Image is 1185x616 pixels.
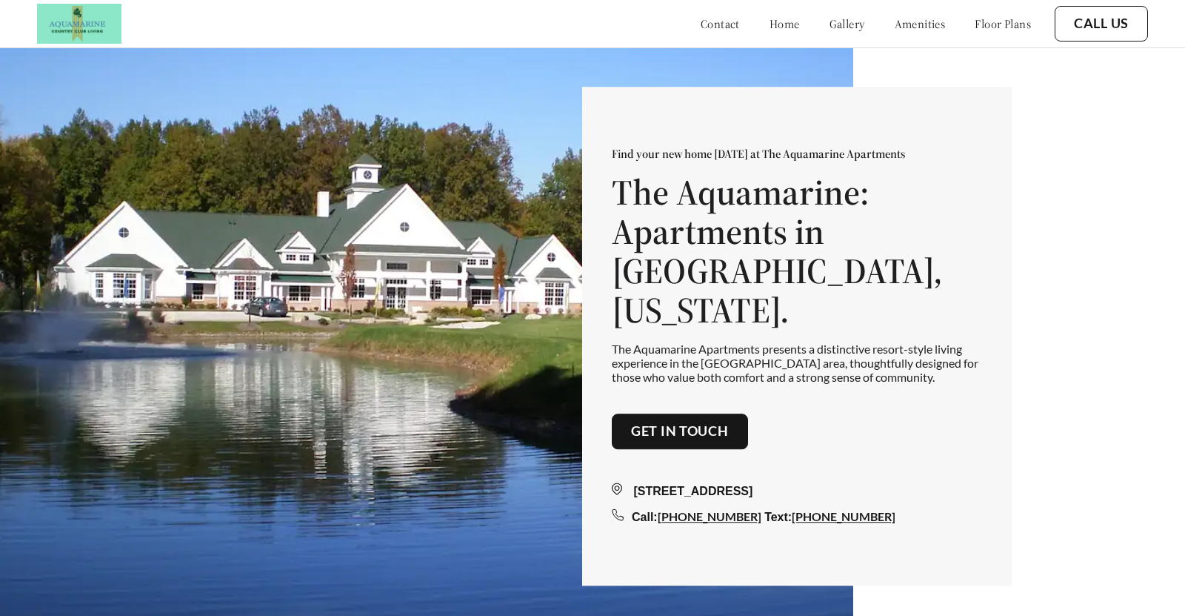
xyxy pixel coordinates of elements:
div: [STREET_ADDRESS] [612,483,982,500]
a: [PHONE_NUMBER] [658,509,761,523]
p: Find your new home [DATE] at The Aquamarine Apartments [612,147,982,162]
a: Call Us [1074,16,1129,32]
img: Screen-Shot-2019-02-28-at-2.25.13-PM.png [37,4,121,44]
p: The Aquamarine Apartments presents a distinctive resort-style living experience in the [GEOGRAPHI... [612,342,982,385]
a: gallery [829,16,865,31]
span: Call: [632,511,658,523]
a: [PHONE_NUMBER] [792,509,895,523]
a: home [770,16,800,31]
h1: The Aquamarine: Apartments in [GEOGRAPHIC_DATA], [US_STATE]. [612,173,982,330]
a: amenities [895,16,946,31]
span: Text: [764,511,792,523]
button: Get in touch [612,414,748,449]
a: floor plans [975,16,1031,31]
button: Call Us [1055,6,1148,42]
a: Get in touch [631,423,729,440]
a: contact [701,16,740,31]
